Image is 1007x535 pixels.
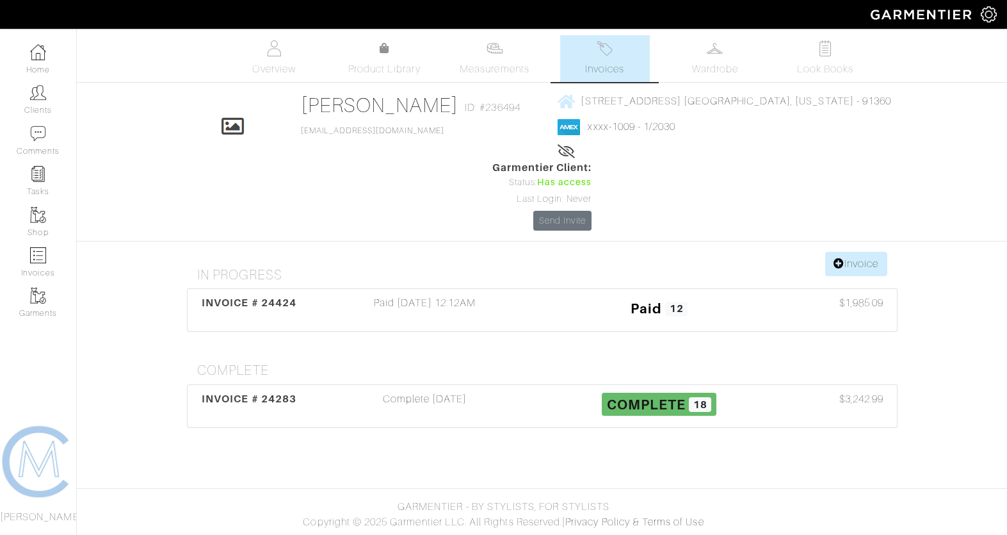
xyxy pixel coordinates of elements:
span: 18 [689,397,711,413]
img: measurements-466bbee1fd09ba9460f595b01e5d73f9e2bff037440d3c8f018324cb6cdf7a4a.svg [487,40,503,56]
img: clients-icon-6bae9207a08558b7cb47a8932f037763ab4055f8c8b6bfacd5dc20c3e0201464.png [30,85,46,101]
img: orders-icon-0abe47150d42831381b5fb84f609e132dff9fe21cb692f30cb5eec754e2cba89.png [30,247,46,263]
img: garments-icon-b7da505a4dc4fd61783c78ac3ca0ef83fa9d6f193b1c9dc38574b1d14d53ca28.png [30,207,46,223]
img: comment-icon-a0a6a9ef722e966f86d9cbdc48e553b5cf19dbc54f86b18d962a5391bc8f6eb6.png [30,126,46,142]
img: american_express-1200034d2e149cdf2cc7894a33a747db654cf6f8355cb502592f1d228b2ac700.png [558,119,580,135]
a: [PERSON_NAME] [301,94,459,117]
img: garmentier-logo-header-white-b43fb05a5012e4ada735d5af1a66efaba907eab6374d6393d1fbf88cb4ef424d.png [864,3,981,26]
span: INVOICE # 24283 [202,393,296,405]
div: Status: [492,176,592,190]
a: Privacy Policy & Terms of Use [565,516,704,528]
span: Paid [631,300,662,317]
a: Measurements [449,35,540,82]
img: reminder-icon-8004d30b9f0a5d33ae49ab947aed9ed385cf756f9e5892f1edd6e32f2345188e.png [30,166,46,182]
span: INVOICE # 24424 [202,297,296,309]
span: $1,985.09 [839,295,883,311]
a: Product Library [339,41,429,77]
a: INVOICE # 24283 Complete [DATE] Complete 18 $3,242.99 [187,384,898,428]
a: Overview [229,35,319,82]
img: basicinfo-40fd8af6dae0f16599ec9e87c0ef1c0a1fdea2edbe929e3d69a839185d80c458.svg [266,40,282,56]
a: [STREET_ADDRESS] [GEOGRAPHIC_DATA], [US_STATE] - 91360 [558,93,891,109]
img: dashboard-icon-dbcd8f5a0b271acd01030246c82b418ddd0df26cd7fceb0bd07c9910d44c42f6.png [30,44,46,60]
h4: In Progress [197,267,898,283]
span: Complete [607,397,686,413]
a: [EMAIL_ADDRESS][DOMAIN_NAME] [301,126,444,135]
span: Overview [252,62,295,77]
div: Paid [DATE] 12:12AM [308,295,542,325]
span: ID: #236494 [465,100,520,115]
div: Last Login: Never [492,192,592,206]
h4: Complete [197,363,898,379]
span: Measurements [460,62,529,77]
a: Invoices [560,35,650,82]
span: [STREET_ADDRESS] [GEOGRAPHIC_DATA], [US_STATE] - 91360 [581,95,891,107]
a: Send Invite [533,211,592,231]
img: wardrobe-487a4870c1b7c33e795ec22d11cfc2ed9d08956e64fb3008fe2437562e282088.svg [707,40,723,56]
img: orders-27d20c2124de7fd6de4e0e44c1d41de31381a507db9b33961299e4e07d508b8c.svg [597,40,613,56]
img: garments-icon-b7da505a4dc4fd61783c78ac3ca0ef83fa9d6f193b1c9dc38574b1d14d53ca28.png [30,288,46,304]
img: todo-9ac3debb85659649dc8f770b8b6100bb5dab4b48dedcbae339e5042a72dfd3cc.svg [817,40,833,56]
span: Wardrobe [692,62,738,77]
span: Product Library [348,62,421,77]
span: Invoices [585,62,624,77]
a: Invoice [825,252,887,276]
span: Garmentier Client: [492,160,592,176]
span: $3,242.99 [839,391,883,407]
span: 12 [665,302,688,317]
span: Has access [537,176,592,190]
span: Look Books [797,62,854,77]
a: INVOICE # 24424 Paid [DATE] 12:12AM Paid 12 $1,985.09 [187,288,898,332]
a: Wardrobe [670,35,760,82]
a: xxxx-1009 - 1/2030 [588,121,675,133]
div: Complete [DATE] [308,391,542,421]
a: Look Books [780,35,870,82]
span: Copyright © 2025 Garmentier LLC. All Rights Reserved. [303,516,562,528]
img: gear-icon-white-bd11855cb880d31180b6d7d6211b90ccbf57a29d726f0c71d8c61bd08dd39cc2.png [981,6,997,22]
